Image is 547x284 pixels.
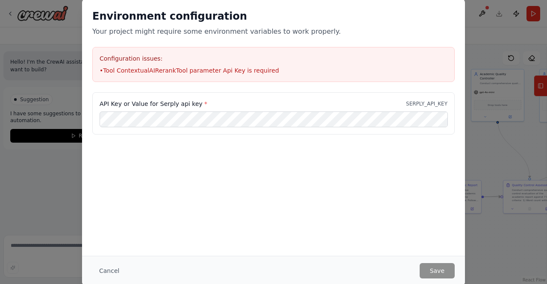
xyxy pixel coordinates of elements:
button: Save [420,263,455,278]
button: Cancel [92,263,126,278]
li: • Tool ContextualAIRerankTool parameter Api Key is required [100,66,447,75]
p: SERPLY_API_KEY [406,100,447,107]
p: Your project might require some environment variables to work properly. [92,26,455,37]
label: API Key or Value for Serply api key [100,100,207,108]
h3: Configuration issues: [100,54,447,63]
h2: Environment configuration [92,9,455,23]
